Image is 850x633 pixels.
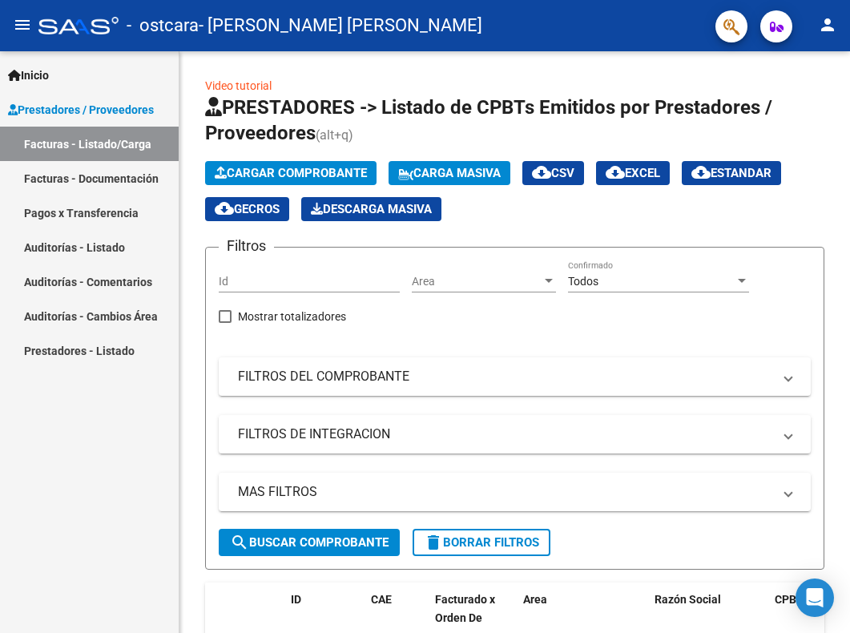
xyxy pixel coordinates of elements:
span: Area [412,275,542,288]
button: Descarga Masiva [301,197,441,221]
span: Carga Masiva [398,166,501,180]
span: Inicio [8,67,49,84]
mat-icon: delete [424,533,443,552]
mat-expansion-panel-header: MAS FILTROS [219,473,811,511]
h3: Filtros [219,235,274,257]
a: Video tutorial [205,79,272,92]
mat-icon: cloud_download [606,163,625,182]
span: EXCEL [606,166,660,180]
span: Borrar Filtros [424,535,539,550]
span: (alt+q) [316,127,353,143]
span: CSV [532,166,574,180]
span: Cargar Comprobante [215,166,367,180]
button: EXCEL [596,161,670,185]
mat-icon: cloud_download [215,199,234,218]
span: Facturado x Orden De [435,593,495,624]
button: Estandar [682,161,781,185]
mat-expansion-panel-header: FILTROS DE INTEGRACION [219,415,811,454]
span: Todos [568,275,598,288]
span: Mostrar totalizadores [238,307,346,326]
button: Cargar Comprobante [205,161,377,185]
span: - [PERSON_NAME] [PERSON_NAME] [199,8,482,43]
span: Estandar [691,166,771,180]
mat-icon: cloud_download [532,163,551,182]
mat-panel-title: MAS FILTROS [238,483,772,501]
span: ID [291,593,301,606]
div: Open Intercom Messenger [796,579,834,617]
app-download-masive: Descarga masiva de comprobantes (adjuntos) [301,197,441,221]
span: Area [523,593,547,606]
mat-panel-title: FILTROS DEL COMPROBANTE [238,368,772,385]
mat-icon: person [818,15,837,34]
span: Gecros [215,202,280,216]
span: PRESTADORES -> Listado de CPBTs Emitidos por Prestadores / Proveedores [205,96,772,144]
span: Prestadores / Proveedores [8,101,154,119]
span: Descarga Masiva [311,202,432,216]
span: - ostcara [127,8,199,43]
span: Razón Social [655,593,721,606]
button: CSV [522,161,584,185]
mat-expansion-panel-header: FILTROS DEL COMPROBANTE [219,357,811,396]
mat-icon: cloud_download [691,163,711,182]
button: Borrar Filtros [413,529,550,556]
mat-icon: search [230,533,249,552]
mat-icon: menu [13,15,32,34]
span: CPBT [775,593,804,606]
button: Gecros [205,197,289,221]
button: Buscar Comprobante [219,529,400,556]
button: Carga Masiva [389,161,510,185]
span: Buscar Comprobante [230,535,389,550]
span: CAE [371,593,392,606]
mat-panel-title: FILTROS DE INTEGRACION [238,425,772,443]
